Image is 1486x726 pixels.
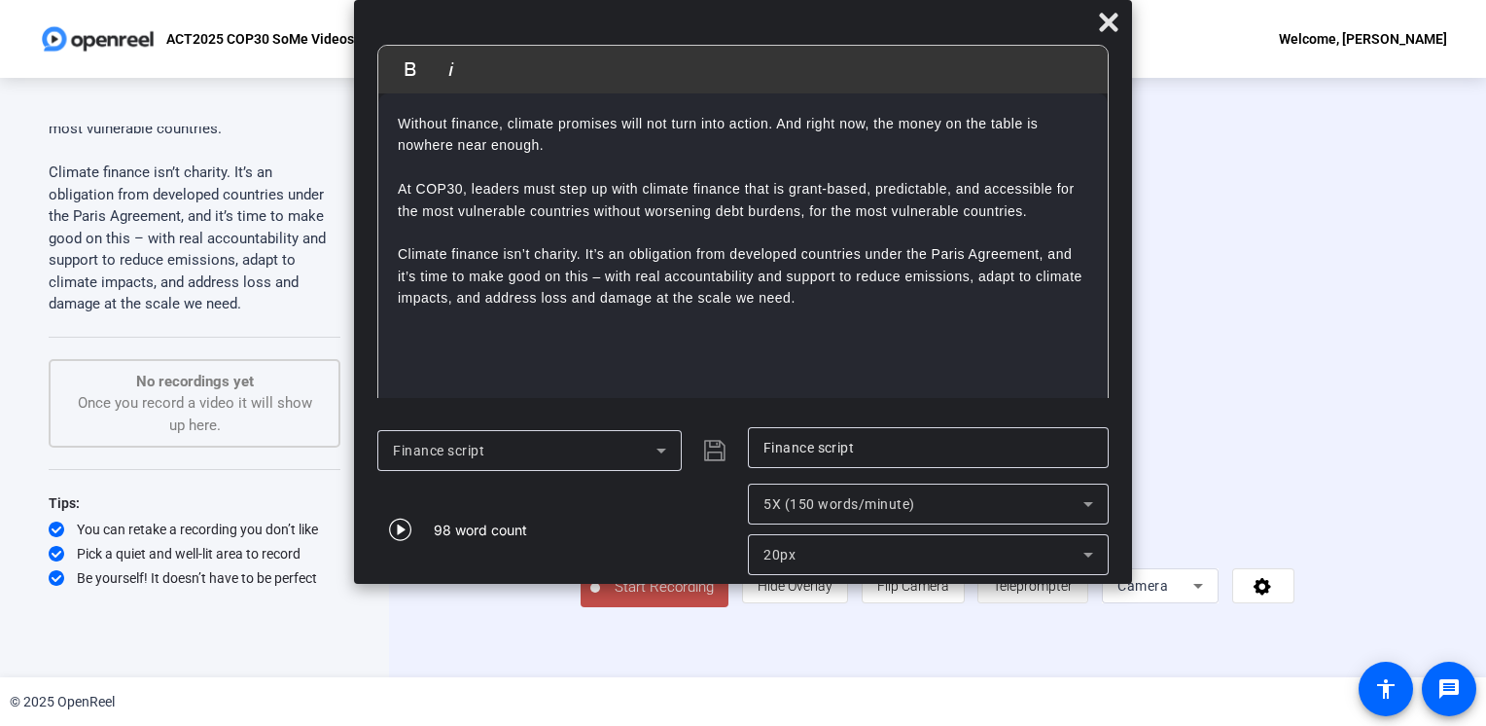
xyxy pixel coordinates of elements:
[1374,677,1398,701] mat-icon: accessibility
[166,27,410,51] p: ACT2025 COP30 SoMe Videos: Finance
[763,547,796,563] span: 20px
[993,578,1073,594] span: Teleprompter
[398,113,1088,178] p: Without finance, climate promises will not turn into action. And right now, the money on the tabl...
[877,578,949,594] span: Flip Camera
[1117,578,1168,594] span: Camera
[49,162,340,315] p: Climate finance isn’t charity. It’s an obligation from developed countries under the Paris Agreem...
[10,692,115,712] div: © 2025 OpenReel
[763,436,1093,459] input: Title
[392,50,429,89] button: Bold (Ctrl+B)
[1437,677,1461,701] mat-icon: message
[434,520,527,540] div: 98 word count
[49,491,340,515] div: Tips:
[763,496,915,512] span: 5X (150 words/minute)
[1279,27,1447,51] div: Welcome, [PERSON_NAME]
[433,50,470,89] button: Italic (Ctrl+I)
[393,443,484,458] span: Finance script
[49,568,340,588] div: Be yourself! It doesn’t have to be perfect
[758,578,832,594] span: Hide Overlay
[70,371,319,393] p: No recordings yet
[49,520,340,539] div: You can retake a recording you don’t like
[600,576,728,599] span: Start Recording
[398,178,1088,222] p: At COP30, leaders must step up with climate finance that is grant-based, predictable, and accessi...
[70,371,319,437] div: Once you record a video it will show up here.
[39,19,157,58] img: OpenReel logo
[49,544,340,563] div: Pick a quiet and well-lit area to record
[398,243,1088,309] p: Climate finance isn’t charity. It’s an obligation from developed countries under the Paris Agreem...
